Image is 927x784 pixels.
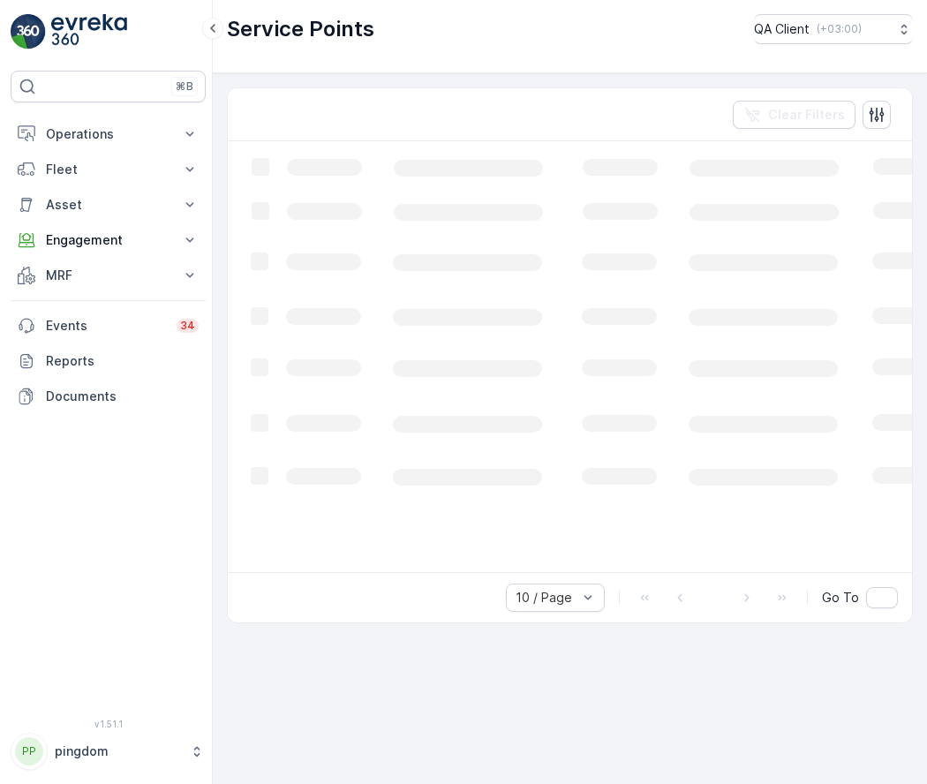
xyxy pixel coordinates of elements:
span: v 1.51.1 [11,719,206,729]
p: pingdom [55,743,181,760]
p: Clear Filters [768,106,845,124]
a: Events34 [11,308,206,343]
p: ( +03:00 ) [817,22,862,36]
p: 34 [180,319,195,333]
a: Reports [11,343,206,379]
div: PP [15,737,43,765]
p: ⌘B [176,79,193,94]
button: MRF [11,258,206,293]
button: Engagement [11,222,206,258]
p: Fleet [46,161,170,178]
p: Events [46,317,166,335]
span: Go To [822,589,859,607]
p: MRF [46,267,170,284]
button: Asset [11,187,206,222]
img: logo [11,14,46,49]
p: Operations [46,125,170,143]
p: Engagement [46,231,170,249]
p: Service Points [227,15,374,43]
a: Documents [11,379,206,414]
button: PPpingdom [11,733,206,770]
button: Fleet [11,152,206,187]
p: QA Client [754,20,810,38]
button: QA Client(+03:00) [754,14,913,44]
img: logo_light-DOdMpM7g.png [51,14,127,49]
p: Reports [46,352,199,370]
p: Asset [46,196,170,214]
p: Documents [46,388,199,405]
button: Operations [11,117,206,152]
button: Clear Filters [733,101,855,129]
